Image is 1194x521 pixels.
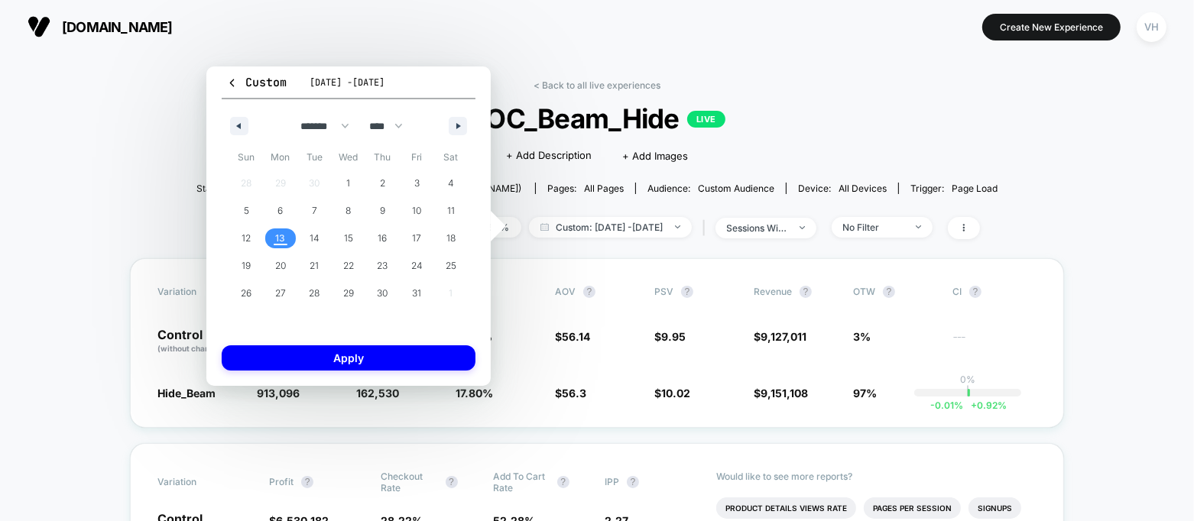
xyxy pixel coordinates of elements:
[786,183,898,194] span: Device:
[157,471,242,493] span: Variation
[555,330,590,343] span: $
[343,252,354,280] span: 22
[716,497,856,519] li: Product Details Views Rate
[332,225,366,252] button: 15
[264,252,298,280] button: 20
[506,148,592,163] span: + Add Description
[727,222,788,234] div: sessions with impression
[853,330,871,343] span: 3%
[411,252,423,280] span: 24
[930,400,963,411] span: -0.01 %
[297,145,332,170] span: Tue
[622,150,688,162] span: + Add Images
[547,183,624,194] div: Pages:
[344,225,353,252] span: 15
[297,252,332,280] button: 21
[754,387,808,400] span: $
[952,332,1037,354] span: ---
[654,330,686,343] span: $
[226,75,287,90] span: Custom
[297,280,332,307] button: 28
[400,145,434,170] span: Fri
[698,183,774,194] span: Custom Audience
[910,183,998,194] div: Trigger:
[229,225,264,252] button: 12
[365,280,400,307] button: 30
[687,111,725,128] p: LIVE
[853,286,937,298] span: OTW
[916,225,921,228] img: end
[647,183,774,194] div: Audience:
[222,74,475,99] button: Custom[DATE] -[DATE]
[446,252,456,280] span: 25
[661,330,686,343] span: 9.95
[275,280,286,307] span: 27
[310,76,384,89] span: [DATE] - [DATE]
[242,252,251,280] span: 19
[412,280,421,307] span: 31
[28,15,50,38] img: Visually logo
[800,286,812,298] button: ?
[244,197,249,225] span: 5
[332,170,366,197] button: 1
[365,225,400,252] button: 16
[332,197,366,225] button: 8
[557,476,569,488] button: ?
[1137,12,1166,42] div: VH
[963,400,1007,411] span: 0.92 %
[381,471,438,493] span: Checkout Rate
[412,197,421,225] span: 10
[540,223,549,231] img: calendar
[277,197,283,225] span: 6
[414,170,420,197] span: 3
[241,280,251,307] span: 26
[62,19,173,35] span: [DOMAIN_NAME]
[157,344,226,353] span: (without changes)
[23,15,177,39] button: [DOMAIN_NAME]
[380,197,385,225] span: 9
[960,374,975,385] p: 0%
[400,252,434,280] button: 24
[952,286,1037,298] span: CI
[446,476,458,488] button: ?
[883,286,895,298] button: ?
[237,102,958,134] span: POC_Beam_Hide
[343,280,354,307] span: 29
[269,476,294,487] span: Profit
[853,387,877,400] span: 97%
[297,197,332,225] button: 7
[332,145,366,170] span: Wed
[661,387,690,400] span: 10.02
[157,286,242,298] span: Variation
[754,330,806,343] span: $
[378,252,388,280] span: 23
[839,183,887,194] span: all devices
[346,197,351,225] span: 8
[448,170,454,197] span: 4
[681,286,693,298] button: ?
[264,225,298,252] button: 13
[412,225,421,252] span: 17
[433,225,468,252] button: 18
[800,226,805,229] img: end
[716,471,1037,482] p: Would like to see more reports?
[969,497,1021,519] li: Signups
[433,170,468,197] button: 4
[584,183,624,194] span: all pages
[433,145,468,170] span: Sat
[529,217,692,238] span: Custom: [DATE] - [DATE]
[229,280,264,307] button: 26
[365,170,400,197] button: 2
[1132,11,1171,43] button: VH
[447,197,455,225] span: 11
[555,286,576,297] span: AOV
[843,222,904,233] div: No Filter
[400,197,434,225] button: 10
[761,330,806,343] span: 9,127,011
[378,225,388,252] span: 16
[433,197,468,225] button: 11
[222,345,475,371] button: Apply
[864,497,961,519] li: Pages Per Session
[365,197,400,225] button: 9
[654,387,690,400] span: $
